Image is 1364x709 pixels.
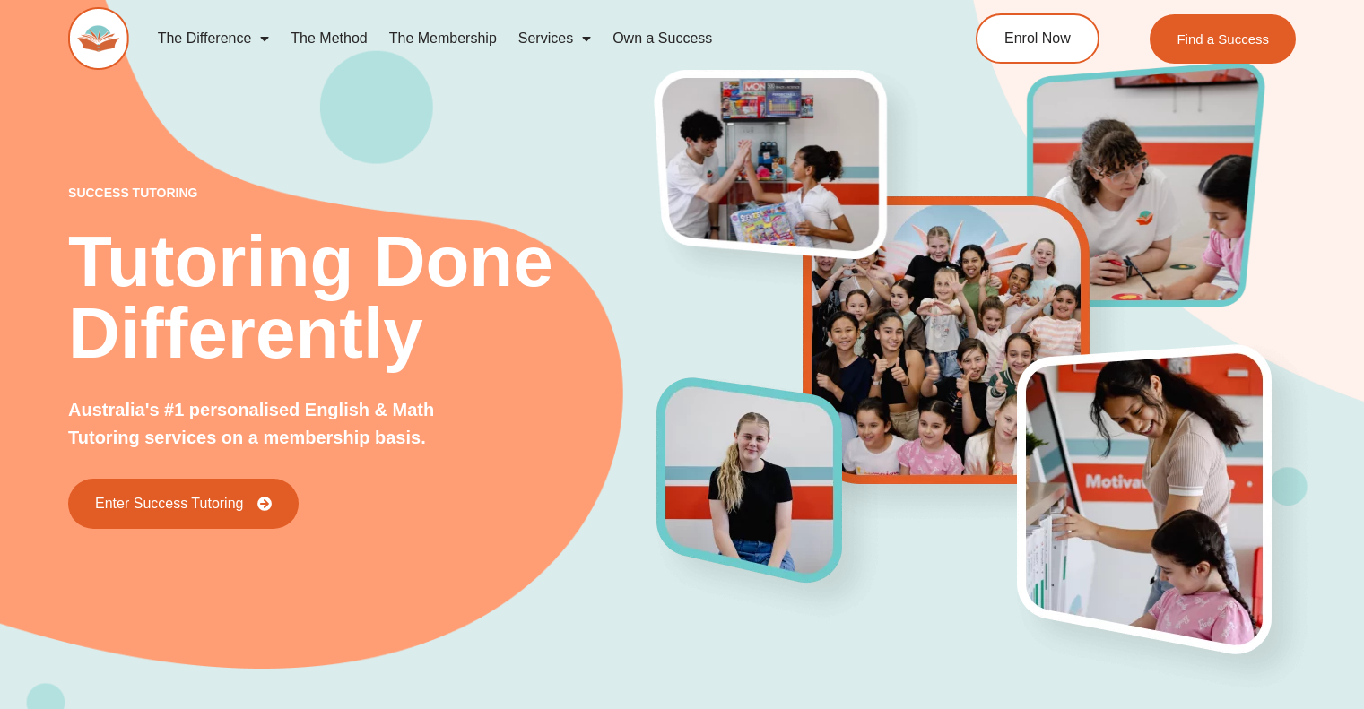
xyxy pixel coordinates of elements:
[976,13,1099,64] a: Enrol Now
[1150,14,1296,64] a: Find a Success
[280,18,378,59] a: The Method
[602,18,723,59] a: Own a Success
[147,18,906,59] nav: Menu
[147,18,281,59] a: The Difference
[1004,31,1071,46] span: Enrol Now
[95,497,243,511] span: Enter Success Tutoring
[508,18,602,59] a: Services
[1177,32,1269,46] span: Find a Success
[68,186,657,199] p: success tutoring
[68,396,499,452] p: Australia's #1 personalised English & Math Tutoring services on a membership basis.
[378,18,508,59] a: The Membership
[68,226,657,369] h2: Tutoring Done Differently
[68,479,299,529] a: Enter Success Tutoring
